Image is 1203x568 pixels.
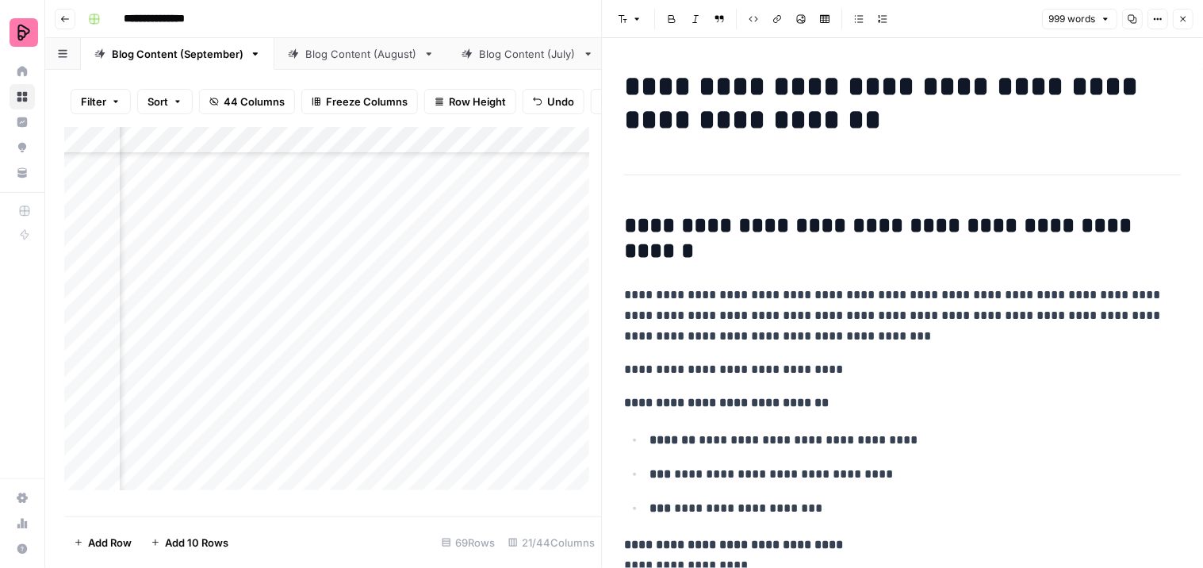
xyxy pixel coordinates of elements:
[274,38,448,70] a: Blog Content (August)
[10,536,35,562] button: Help + Support
[165,535,228,551] span: Add 10 Rows
[88,535,132,551] span: Add Row
[10,84,35,109] a: Browse
[137,89,193,114] button: Sort
[10,18,38,47] img: Preply Logo
[10,109,35,135] a: Insights
[10,485,35,511] a: Settings
[1042,9,1117,29] button: 999 words
[81,38,274,70] a: Blog Content (September)
[424,89,516,114] button: Row Height
[148,94,168,109] span: Sort
[199,89,295,114] button: 44 Columns
[10,59,35,84] a: Home
[10,135,35,160] a: Opportunities
[224,94,285,109] span: 44 Columns
[301,89,418,114] button: Freeze Columns
[479,46,577,62] div: Blog Content (July)
[10,511,35,536] a: Usage
[10,160,35,186] a: Your Data
[112,46,243,62] div: Blog Content (September)
[523,89,584,114] button: Undo
[141,530,238,555] button: Add 10 Rows
[435,530,502,555] div: 69 Rows
[502,530,602,555] div: 21/44 Columns
[326,94,408,109] span: Freeze Columns
[305,46,417,62] div: Blog Content (August)
[1049,12,1096,26] span: 999 words
[64,530,141,555] button: Add Row
[71,89,131,114] button: Filter
[449,94,506,109] span: Row Height
[448,38,607,70] a: Blog Content (July)
[547,94,574,109] span: Undo
[81,94,106,109] span: Filter
[10,13,35,52] button: Workspace: Preply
